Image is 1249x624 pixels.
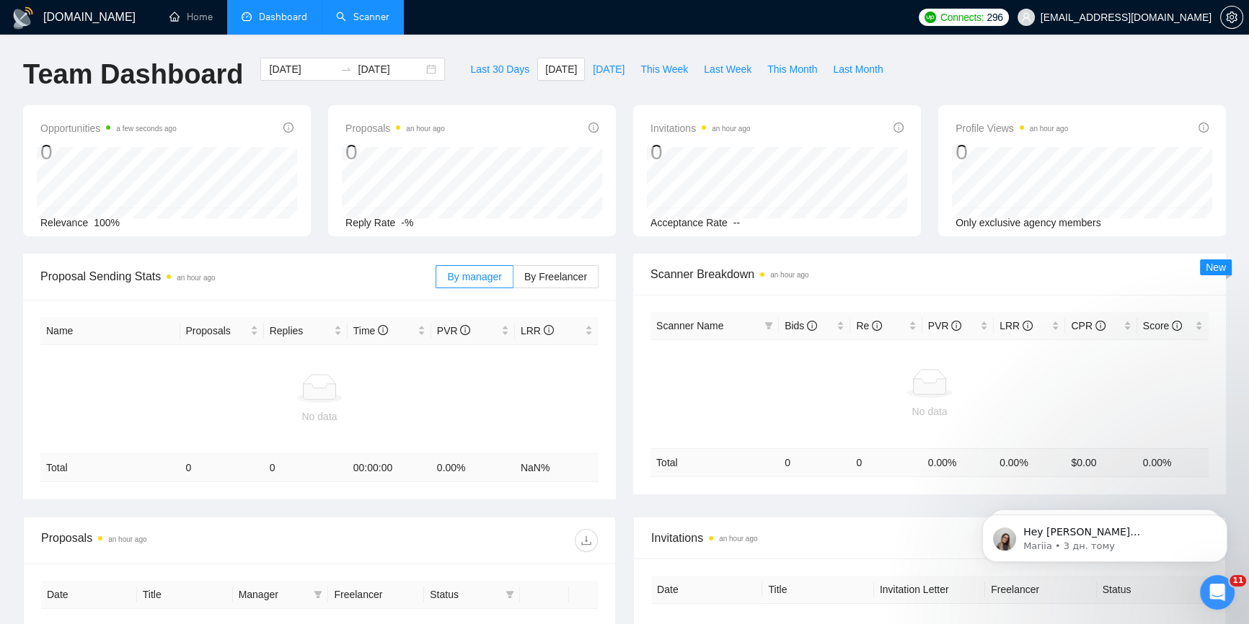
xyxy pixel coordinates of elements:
th: Freelancer [985,576,1096,604]
span: Manager [239,587,309,602]
h1: Team Dashboard [23,58,243,92]
th: Status [1097,576,1208,604]
span: filter [506,590,514,599]
span: 296 [987,9,1002,25]
span: filter [764,321,773,330]
span: Bids [785,320,817,331]
button: [DATE] [585,58,632,81]
span: Status [430,587,500,602]
span: setting [1221,12,1243,23]
span: filter [762,315,776,336]
td: $ 0.00 [1065,448,1137,476]
span: info-circle [1023,321,1033,331]
span: info-circle [588,122,599,133]
time: an hour ago [108,535,146,543]
span: info-circle [872,321,882,331]
td: 0.00 % [431,454,515,482]
span: LRR [999,320,1033,331]
span: filter [314,590,322,599]
span: Proposals [345,120,445,137]
iframe: Intercom notifications повідомлення [961,484,1249,585]
div: No data [46,409,593,424]
time: an hour ago [770,271,808,279]
span: [DATE] [545,61,577,77]
time: an hour ago [1030,125,1068,133]
span: Acceptance Rate [650,217,728,228]
span: Invitations [650,120,750,137]
span: LRR [521,325,554,336]
span: 11 [1230,575,1246,587]
input: Start date [269,61,335,77]
span: Last Week [704,61,751,77]
th: Title [137,581,233,609]
th: Replies [264,317,348,345]
span: Reply Rate [345,217,395,228]
span: user [1021,12,1031,22]
span: Re [856,320,882,331]
th: Freelancer [328,581,424,609]
time: an hour ago [177,274,215,282]
span: Dashboard [259,11,307,23]
button: Last Week [696,58,759,81]
span: filter [311,584,325,605]
div: 0 [345,138,445,166]
button: [DATE] [537,58,585,81]
button: download [575,529,598,552]
td: 0.00 % [994,448,1065,476]
td: 0.00 % [1137,448,1209,476]
span: info-circle [378,325,388,335]
span: info-circle [1172,321,1182,331]
span: Relevance [40,217,88,228]
img: logo [12,6,35,30]
span: info-circle [544,325,554,335]
span: New [1206,262,1226,273]
button: Last 30 Days [462,58,537,81]
span: info-circle [807,321,817,331]
td: 0.00 % [922,448,994,476]
span: By Freelancer [524,271,587,282]
span: filter [503,584,517,605]
span: Proposals [186,323,247,339]
th: Name [40,317,180,345]
th: Manager [233,581,329,609]
span: Last Month [833,61,883,77]
td: 0 [850,448,922,476]
time: an hour ago [406,125,444,133]
span: -% [401,217,413,228]
span: Replies [270,323,331,339]
th: Date [651,576,762,604]
span: Invitations [651,529,1208,547]
td: 0 [264,454,348,482]
td: 0 [779,448,850,476]
iframe: Intercom live chat [1200,575,1235,610]
time: a few seconds ago [116,125,176,133]
button: This Week [632,58,696,81]
div: Proposals [41,529,319,552]
span: This Week [640,61,688,77]
span: swap-right [340,63,352,75]
td: 00:00:00 [348,454,431,482]
td: Total [650,448,779,476]
a: homeHome [169,11,213,23]
span: Last 30 Days [470,61,529,77]
td: 0 [180,454,264,482]
td: Total [40,454,180,482]
th: Date [41,581,137,609]
span: -- [733,217,740,228]
span: info-circle [1199,122,1209,133]
div: 0 [955,138,1068,166]
span: dashboard [242,12,252,22]
span: Time [353,325,388,336]
span: By manager [447,271,501,282]
input: End date [358,61,423,77]
span: Connects: [940,9,984,25]
td: NaN % [515,454,599,482]
span: Scanner Breakdown [650,265,1209,283]
span: PVR [437,325,471,336]
time: an hour ago [712,125,750,133]
div: No data [656,404,1203,419]
th: Title [762,576,873,604]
